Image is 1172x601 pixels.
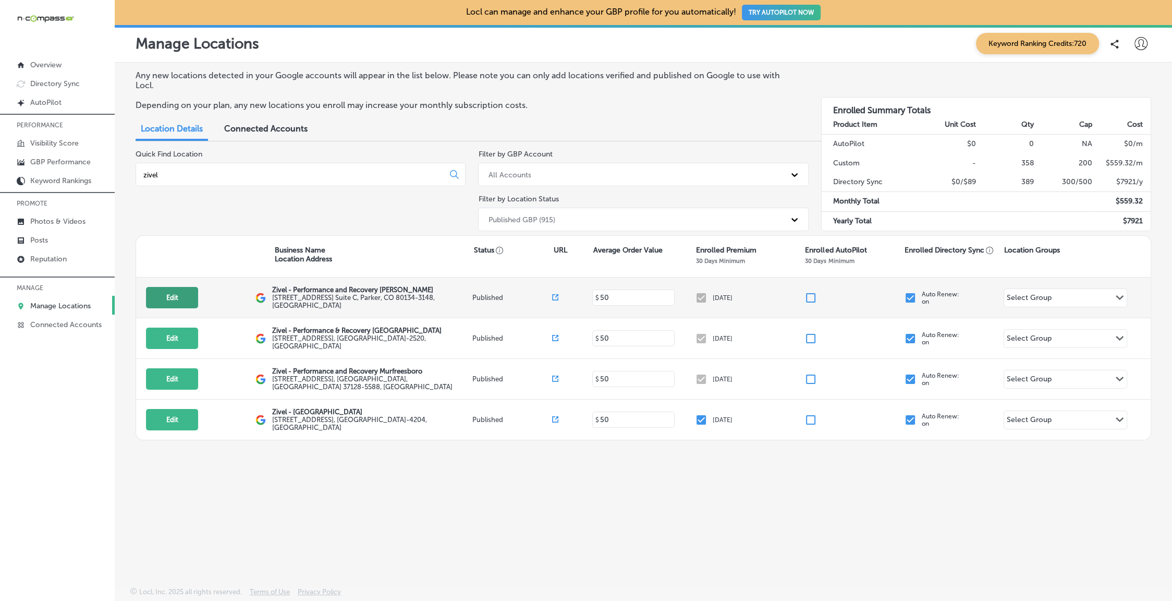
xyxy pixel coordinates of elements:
[136,100,796,110] p: Depending on your plan, any new locations you enroll may increase your monthly subscription costs.
[30,176,91,185] p: Keyword Rankings
[833,120,877,129] strong: Product Item
[919,154,976,173] td: -
[272,416,470,431] label: [STREET_ADDRESS] , [GEOGRAPHIC_DATA]-4204, [GEOGRAPHIC_DATA]
[272,408,470,416] p: Zivel - [GEOGRAPHIC_DATA]
[136,35,259,52] p: Manage Locations
[713,335,733,342] p: [DATE]
[976,135,1034,154] td: 0
[595,376,599,383] p: $
[146,287,198,308] button: Edit
[30,139,79,148] p: Visibility Score
[595,416,599,424] p: $
[1007,375,1052,387] div: Select Group
[1093,154,1151,173] td: $ 559.32 /m
[922,331,959,346] p: Auto Renew: on
[1093,192,1151,211] td: $ 559.32
[30,79,80,88] p: Directory Sync
[474,246,554,255] p: Status
[922,372,959,387] p: Auto Renew: on
[472,334,553,342] p: Published
[272,367,470,375] p: Zivel - Performance and Recovery Murfreesboro
[146,368,198,390] button: Edit
[472,375,553,383] p: Published
[1093,115,1151,135] th: Cost
[224,124,308,134] span: Connected Accounts
[976,33,1099,54] span: Keyword Ranking Credits: 720
[250,588,290,601] a: Terms of Use
[275,246,332,263] p: Business Name Location Address
[30,61,62,69] p: Overview
[1007,334,1052,346] div: Select Group
[1093,211,1151,231] td: $ 7921
[30,302,91,310] p: Manage Locations
[488,215,555,224] div: Published GBP (915)
[30,217,86,226] p: Photos & Videos
[272,334,470,350] label: [STREET_ADDRESS] , [GEOGRAPHIC_DATA]-2520, [GEOGRAPHIC_DATA]
[136,70,796,90] p: Any new locations detected in your Google accounts will appear in the list below. Please note you...
[822,173,919,192] td: Directory Sync
[696,246,756,255] p: Enrolled Premium
[713,416,733,424] p: [DATE]
[1007,415,1052,427] div: Select Group
[30,98,62,107] p: AutoPilot
[30,158,91,166] p: GBP Performance
[595,335,599,342] p: $
[142,170,442,179] input: All Locations
[141,124,203,134] span: Location Details
[255,415,266,425] img: logo
[919,115,976,135] th: Unit Cost
[919,173,976,192] td: $0/$89
[272,375,470,391] label: [STREET_ADDRESS] , [GEOGRAPHIC_DATA], [GEOGRAPHIC_DATA] 37128-5588, [GEOGRAPHIC_DATA]
[595,294,599,302] p: $
[1034,173,1092,192] td: 300/500
[822,211,919,231] td: Yearly Total
[146,328,198,349] button: Edit
[1093,173,1151,192] td: $ 7921 /y
[30,236,48,245] p: Posts
[255,293,266,303] img: logo
[922,413,959,427] p: Auto Renew: on
[805,257,854,265] p: 30 Days Minimum
[593,246,663,255] p: Average Order Value
[713,294,733,302] p: [DATE]
[822,192,919,211] td: Monthly Total
[478,150,552,159] label: Filter by GBP Account
[255,374,266,384] img: logo
[30,255,67,263] p: Reputation
[905,246,994,255] p: Enrolled Directory Sync
[822,135,919,154] td: AutoPilot
[922,291,959,305] p: Auto Renew: on
[554,246,567,255] p: URL
[713,376,733,383] p: [DATE]
[1007,293,1052,305] div: Select Group
[488,170,531,179] div: All Accounts
[30,320,102,329] p: Connected Accounts
[1034,135,1092,154] td: NA
[17,14,74,23] img: 660ab0bf-5cc7-4cb8-ba1c-48b5ae0f18e60NCTV_CLogo_TV_Black_-500x88.png
[255,333,266,344] img: logo
[742,5,821,20] button: TRY AUTOPILOT NOW
[1034,115,1092,135] th: Cap
[139,588,242,596] p: Locl, Inc. 2025 all rights reserved.
[822,154,919,173] td: Custom
[1093,135,1151,154] td: $ 0 /m
[805,246,866,255] p: Enrolled AutoPilot
[1004,246,1060,255] p: Location Groups
[822,98,1151,115] h3: Enrolled Summary Totals
[146,409,198,430] button: Edit
[919,135,976,154] td: $0
[1034,154,1092,173] td: 200
[478,195,558,203] label: Filter by Location Status
[696,257,745,265] p: 30 Days Minimum
[298,588,341,601] a: Privacy Policy
[472,416,553,424] p: Published
[472,294,553,302] p: Published
[272,327,470,334] p: Zivel - Performance & Recovery [GEOGRAPHIC_DATA]
[136,150,202,159] label: Quick Find Location
[976,154,1034,173] td: 358
[272,294,470,309] label: [STREET_ADDRESS] Suite C , Parker, CO 80134-3148, [GEOGRAPHIC_DATA]
[976,173,1034,192] td: 389
[976,115,1034,135] th: Qty
[272,286,470,294] p: Zivel - Performance and Recovery [PERSON_NAME]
